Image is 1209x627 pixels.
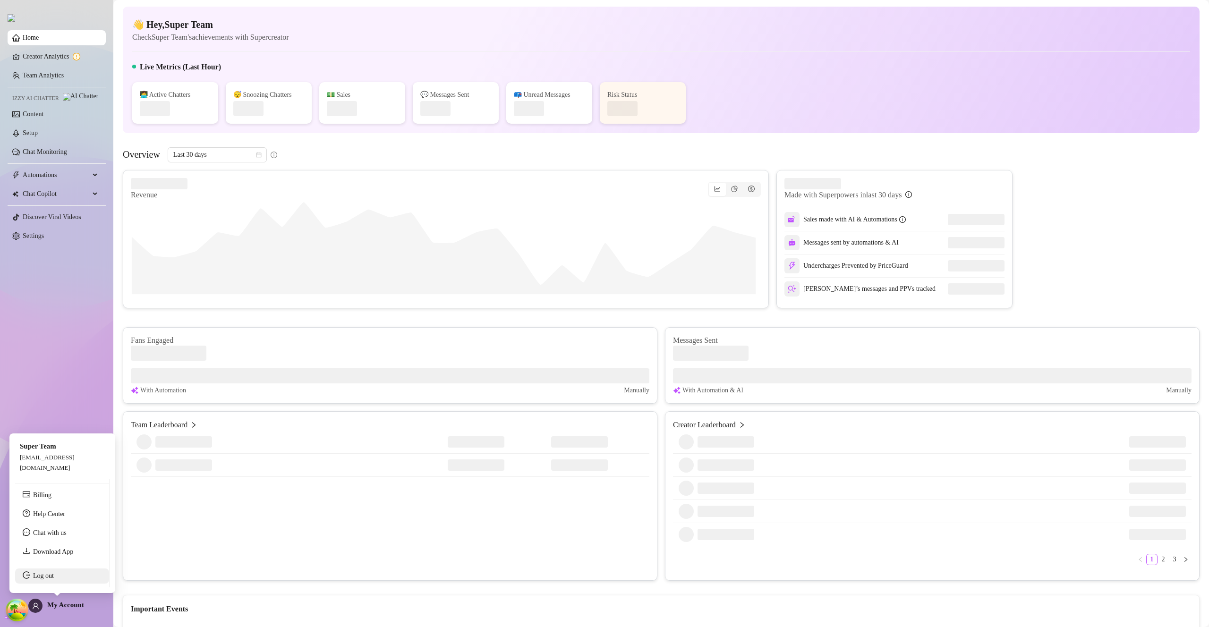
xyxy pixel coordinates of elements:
span: left [1138,557,1143,562]
article: Manually [1166,385,1192,396]
article: Revenue [131,189,187,201]
a: Setup [23,129,38,136]
img: svg%3e [131,385,138,396]
button: right [1180,554,1192,565]
a: Log out [33,572,54,579]
div: 👩‍💻 Active Chatters [140,90,211,100]
a: Content [23,110,43,118]
div: 😴 Snoozing Chatters [233,90,304,100]
span: calendar [256,152,262,158]
a: Creator Analytics exclamation-circle [23,49,98,64]
article: Creator Leaderboard [673,419,736,431]
div: Sales made with AI & Automations [803,214,906,225]
a: Chat Monitoring [23,148,67,155]
a: 3 [1169,554,1180,565]
img: svg%3e [673,385,681,396]
span: right [190,419,197,431]
span: info-circle [271,152,277,158]
a: Discover Viral Videos [23,213,81,220]
img: svg%3e [788,262,796,270]
span: Chat Copilot [23,186,90,202]
div: Messages sent by automations & AI [784,235,899,250]
a: Team Analytics [23,72,64,79]
li: 2 [1158,554,1169,565]
article: Made with Superpowers in last 30 days [784,189,902,201]
div: 💵 Sales [327,90,398,100]
span: Super Team [20,442,56,450]
div: 📪 Unread Messages [514,90,585,100]
a: Billing [33,491,51,499]
a: Home [23,34,39,41]
span: message [23,528,30,536]
li: Previous Page [1135,554,1146,565]
span: line-chart [714,186,721,192]
a: 1 [1147,554,1157,565]
li: 1 [1146,554,1158,565]
h4: 👋 Hey, Super Team [132,18,289,31]
li: Log out [15,568,109,584]
img: svg%3e [788,215,796,224]
span: build [5,613,11,620]
article: With Automation & AI [682,385,743,396]
span: right [1183,557,1189,562]
div: Risk Status [607,90,678,100]
div: Important Events [131,603,1192,615]
button: Open Tanstack query devtools [8,601,26,619]
article: Team Leaderboard [131,419,187,431]
img: svg%3e [788,239,796,246]
a: Help Center [33,510,65,517]
span: info-circle [899,216,906,223]
button: left [1135,554,1146,565]
span: Izzy AI Chatter [12,94,59,103]
span: pie-chart [731,186,738,192]
article: Manually [624,385,649,396]
article: Check Super Team's achievements with Supercreator [132,31,289,43]
span: Chat with us [33,529,67,536]
a: 2 [1158,554,1168,565]
img: svg%3e [788,285,796,293]
div: segmented control [708,182,761,197]
img: Chat Copilot [12,191,18,197]
span: thunderbolt [12,171,20,179]
li: Billing [15,488,109,503]
h5: Live Metrics (Last Hour) [140,61,221,73]
span: info-circle [905,191,912,198]
img: AI Chatter [63,93,98,101]
article: Fans Engaged [131,335,649,346]
div: Undercharges Prevented by PriceGuard [784,258,908,273]
div: 💬 Messages Sent [420,90,491,100]
span: Automations [23,168,90,183]
span: Last 30 days [173,148,261,162]
li: Next Page [1180,554,1192,565]
span: right [739,419,745,431]
article: Messages Sent [673,335,1192,346]
span: [EMAIL_ADDRESS][DOMAIN_NAME] [20,454,75,471]
a: Settings [23,232,44,239]
span: user [32,602,39,610]
a: Download App [33,548,73,555]
article: Overview [123,147,160,161]
img: logo.svg [8,14,15,22]
span: My Account [47,601,84,609]
span: dollar-circle [748,186,755,192]
div: [PERSON_NAME]’s messages and PPVs tracked [784,281,936,297]
article: With Automation [140,385,186,396]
